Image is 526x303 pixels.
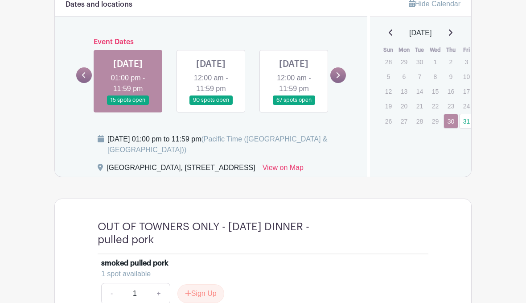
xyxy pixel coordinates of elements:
[459,99,474,113] p: 24
[459,70,474,83] p: 10
[397,114,411,128] p: 27
[107,134,357,155] div: [DATE] 01:00 pm to 11:59 pm
[412,84,427,98] p: 14
[459,84,474,98] p: 17
[98,220,343,246] h4: OUT OF TOWNERS ONLY - [DATE] DINNER - pulled pork
[444,84,458,98] p: 16
[409,28,431,38] span: [DATE]
[381,84,396,98] p: 12
[381,55,396,69] p: 28
[381,46,396,54] th: Sun
[428,99,443,113] p: 22
[428,114,443,128] p: 29
[92,38,330,46] h6: Event Dates
[412,46,427,54] th: Tue
[444,55,458,69] p: 2
[397,84,411,98] p: 13
[459,114,474,129] a: 31
[66,0,132,9] h6: Dates and locations
[397,55,411,69] p: 29
[444,70,458,83] p: 9
[177,284,224,303] button: Sign Up
[428,70,443,83] p: 8
[412,114,427,128] p: 28
[381,99,396,113] p: 19
[397,70,411,83] p: 6
[101,258,168,269] div: smoked pulled pork
[428,84,443,98] p: 15
[107,162,255,177] div: [GEOGRAPHIC_DATA], [STREET_ADDRESS]
[443,46,459,54] th: Thu
[381,70,396,83] p: 5
[412,99,427,113] p: 21
[396,46,412,54] th: Mon
[107,135,328,154] span: (Pacific Time ([GEOGRAPHIC_DATA] & [GEOGRAPHIC_DATA]))
[459,55,474,69] p: 3
[459,46,474,54] th: Fri
[428,55,443,69] p: 1
[412,70,427,83] p: 7
[412,55,427,69] p: 30
[427,46,443,54] th: Wed
[444,99,458,113] p: 23
[263,162,304,177] a: View on Map
[444,114,458,129] a: 30
[397,99,411,113] p: 20
[381,114,396,128] p: 26
[101,269,418,279] div: 1 spot available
